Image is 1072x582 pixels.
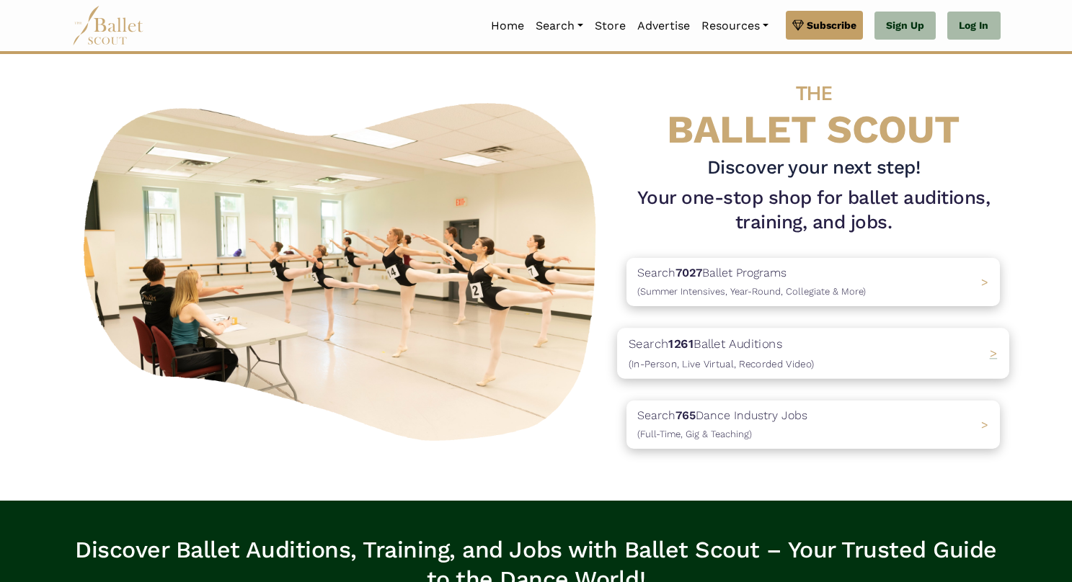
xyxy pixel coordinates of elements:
h1: Your one-stop shop for ballet auditions, training, and jobs. [626,186,1000,235]
img: gem.svg [792,17,804,33]
span: (In-Person, Live Virtual, Recorded Video) [629,358,814,370]
img: A group of ballerinas talking to each other in a ballet studio [72,87,616,449]
span: > [990,346,998,360]
p: Search Ballet Auditions [629,333,814,372]
a: Store [589,11,632,41]
a: Search1261Ballet Auditions(In-Person, Live Virtual, Recorded Video) > [626,329,1000,377]
span: (Full-Time, Gig & Teaching) [637,429,752,439]
a: Resources [696,11,774,41]
b: 7027 [675,266,702,279]
span: THE [796,81,832,105]
p: Search Dance Industry Jobs [637,406,807,443]
a: Subscribe [786,11,863,40]
a: Log In [947,12,1000,40]
b: 765 [675,408,696,422]
a: Search [530,11,589,41]
span: (Summer Intensives, Year-Round, Collegiate & More) [637,286,866,297]
a: Search7027Ballet Programs(Summer Intensives, Year-Round, Collegiate & More)> [626,258,1000,306]
a: Home [485,11,530,41]
a: Search765Dance Industry Jobs(Full-Time, Gig & Teaching) > [626,400,1000,449]
b: 1261 [669,336,694,351]
span: > [981,275,988,289]
p: Search Ballet Programs [637,264,866,300]
h4: BALLET SCOUT [626,66,1000,150]
span: Subscribe [807,17,856,33]
a: Sign Up [874,12,936,40]
a: Advertise [632,11,696,41]
h3: Discover your next step! [626,156,1000,180]
span: > [981,418,988,431]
